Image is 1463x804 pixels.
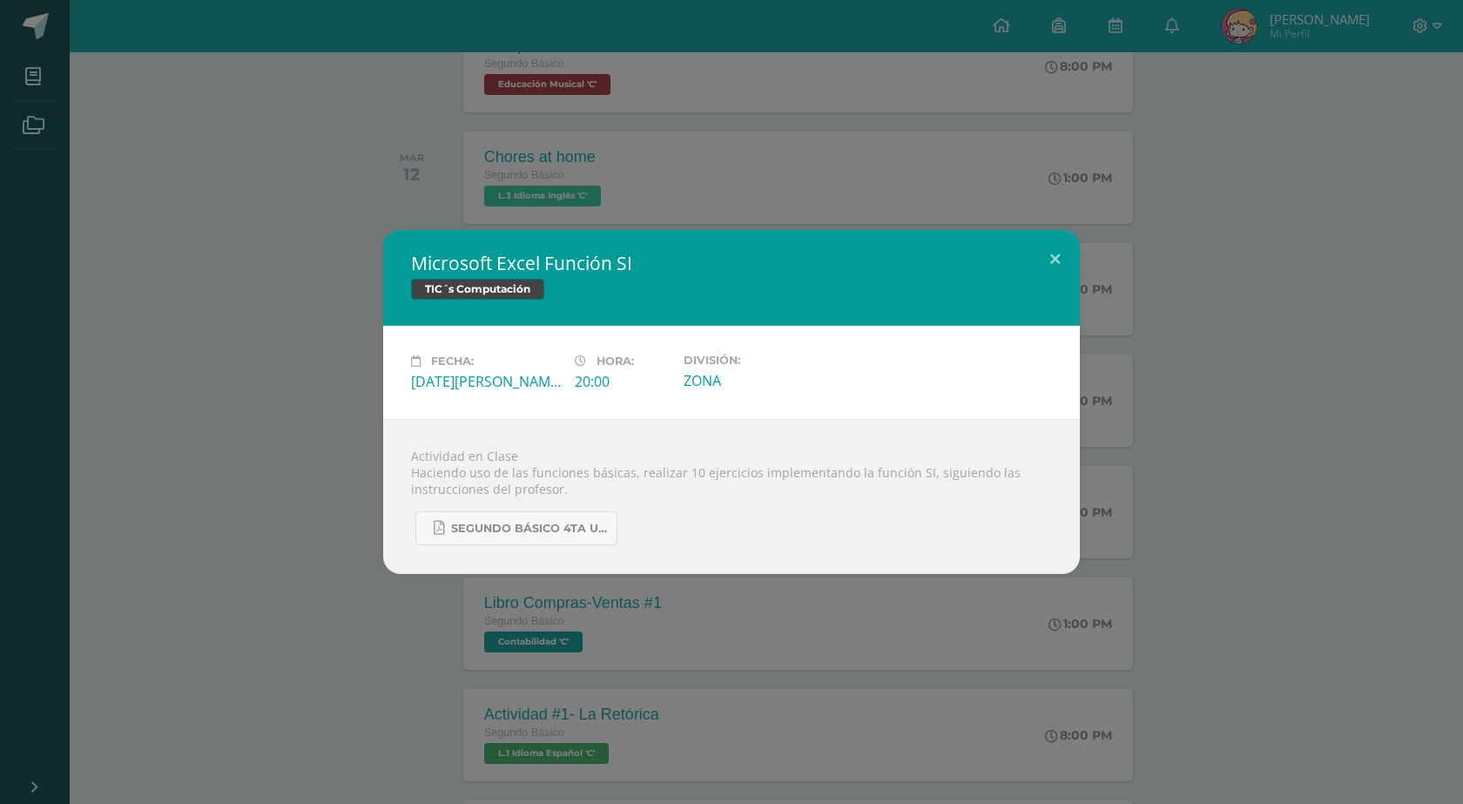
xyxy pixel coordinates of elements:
a: SEGUNDO BÁSICO 4TA UNIDAD.pdf [415,511,617,545]
h2: Microsoft Excel Función SI [411,251,1052,275]
span: SEGUNDO BÁSICO 4TA UNIDAD.pdf [451,522,608,536]
div: [DATE][PERSON_NAME] [411,372,561,391]
div: Actividad en Clase Haciendo uso de las funciones básicas, realizar 10 ejercicios implementando la... [383,419,1080,574]
span: Fecha: [431,355,474,368]
div: ZONA [684,371,833,390]
button: Close (Esc) [1030,230,1080,289]
span: TIC´s Computación [411,279,544,300]
div: 20:00 [575,372,670,391]
span: Hora: [597,355,634,368]
label: División: [684,354,833,367]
